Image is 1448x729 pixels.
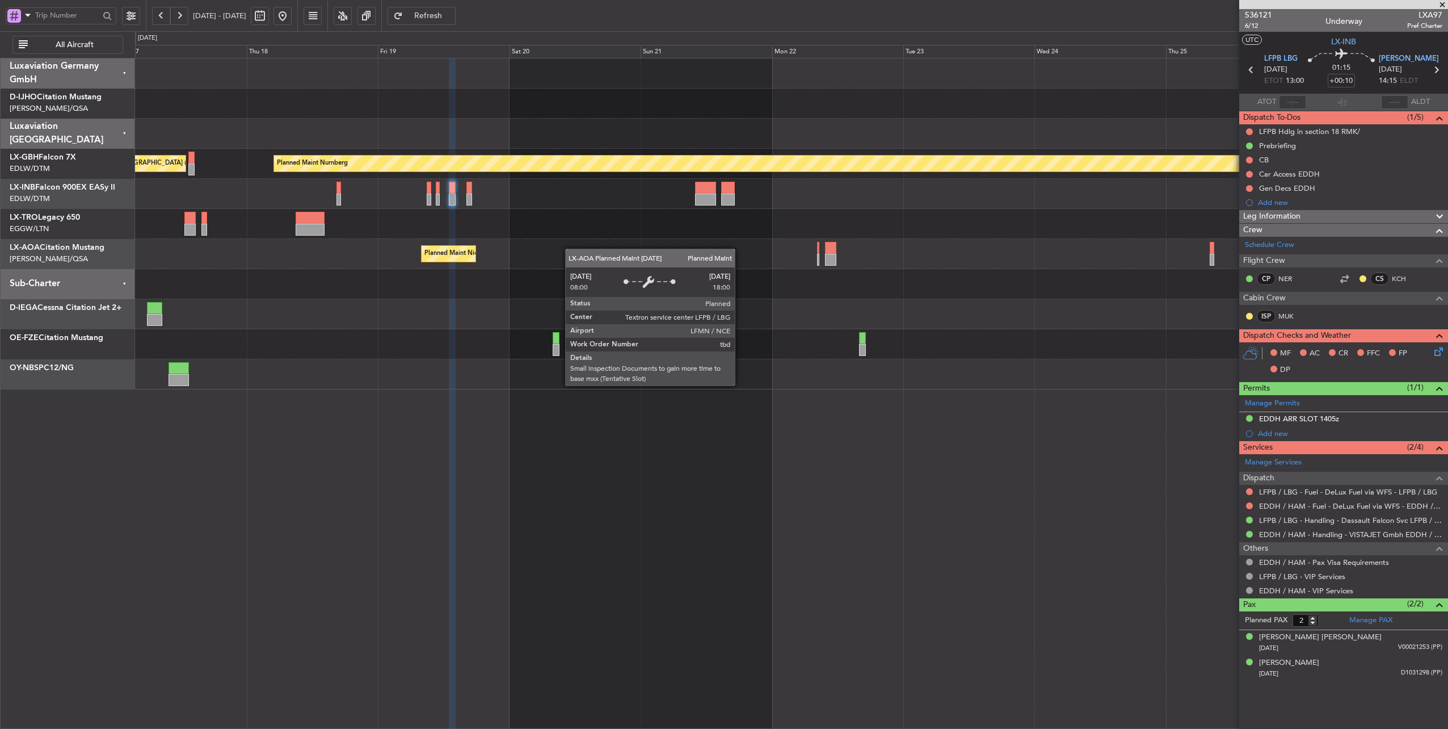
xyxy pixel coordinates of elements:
a: OE-FZECitation Mustang [10,334,103,342]
span: FFC [1367,348,1380,359]
a: LX-AOACitation Mustang [10,244,104,252]
div: CB [1259,155,1269,165]
div: Sat 20 [510,45,641,58]
span: D-IEGA [10,304,37,312]
a: EDDH / HAM - VIP Services [1259,586,1353,596]
span: [PERSON_NAME] [1379,53,1439,65]
span: (2/4) [1407,441,1424,453]
span: LX-AOA [10,244,40,252]
a: EDDH / HAM - Fuel - DeLux Fuel via WFS - EDDH / HAM [1259,501,1442,511]
span: ALDT [1411,97,1430,108]
div: CP [1257,273,1276,285]
a: OY-NBSPC12/NG [10,364,74,372]
span: [DATE] [1379,64,1402,76]
span: Refresh [405,12,452,20]
a: MUK [1278,311,1304,321]
span: (1/5) [1407,111,1424,123]
div: ISP [1257,310,1276,322]
div: Planned Maint Nurnberg [277,155,348,172]
a: [PERSON_NAME]/QSA [10,103,88,114]
a: D-IEGACessna Citation Jet 2+ [10,304,121,312]
span: Crew [1243,224,1262,237]
button: Refresh [388,7,456,25]
span: Flight Crew [1243,254,1285,267]
span: 536121 [1245,9,1272,21]
span: OE-FZE [10,334,39,342]
span: All Aircraft [30,41,119,49]
div: Thu 18 [247,45,378,58]
div: Sun 21 [641,45,772,58]
div: Thu 25 [1166,45,1297,58]
span: D1031298 (PP) [1401,668,1442,678]
span: Services [1243,441,1273,454]
a: EDLW/DTM [10,164,50,174]
span: OY-NBS [10,364,39,372]
div: Tue 23 [903,45,1034,58]
span: DP [1280,364,1290,376]
span: 6/12 [1245,21,1272,31]
a: LFPB / LBG - VIP Services [1259,572,1345,581]
a: [PERSON_NAME]/QSA [10,254,88,264]
span: [DATE] - [DATE] [193,11,246,21]
a: LFPB / LBG - Handling - Dassault Falcon Svc LFPB / LBG [1259,516,1442,525]
button: All Aircraft [12,36,123,54]
span: CR [1338,348,1348,359]
span: 14:15 [1379,76,1397,87]
span: ATOT [1257,97,1276,108]
a: Manage Permits [1245,398,1300,409]
span: V00021253 (PP) [1398,643,1442,652]
div: Add new [1258,198,1442,207]
div: Underway [1325,15,1362,27]
label: Planned PAX [1245,615,1287,626]
span: Pref Charter [1407,21,1442,31]
div: Fri 19 [378,45,509,58]
span: Pax [1243,598,1256,611]
span: ETOT [1264,76,1283,87]
a: NER [1278,274,1304,284]
div: Wed 17 [115,45,246,58]
div: Planned Maint Nice ([GEOGRAPHIC_DATA]) [424,245,551,262]
span: Cabin Crew [1243,292,1286,305]
a: Manage Services [1245,457,1302,468]
div: EDDH ARR SLOT 1405z [1259,414,1339,424]
span: Leg Information [1243,210,1300,223]
a: Manage PAX [1349,615,1392,626]
div: Wed 24 [1034,45,1165,58]
div: Mon 22 [772,45,903,58]
a: EDDH / HAM - Handling - VISTAJET Gmbh EDDH / HAM [1259,530,1442,539]
a: EDDH / HAM - Pax Visa Requirements [1259,558,1389,567]
div: [DATE] [138,33,157,43]
span: Dispatch [1243,472,1274,485]
span: Others [1243,542,1268,555]
div: Car Access EDDH [1259,169,1320,179]
div: [PERSON_NAME] [PERSON_NAME] [1259,632,1382,643]
span: (2/2) [1407,598,1424,610]
a: LX-GBHFalcon 7X [10,153,76,161]
span: [DATE] [1259,644,1278,652]
a: Schedule Crew [1245,240,1294,251]
span: [DATE] [1264,64,1287,76]
a: LX-INBFalcon 900EX EASy II [10,183,115,191]
button: UTC [1242,35,1262,45]
a: EDLW/DTM [10,194,50,204]
span: LX-TRO [10,213,38,221]
span: LFPB LBG [1264,53,1298,65]
span: FP [1399,348,1407,359]
span: LX-INB [10,183,35,191]
span: LX-INB [1331,36,1356,48]
span: ELDT [1400,76,1418,87]
span: D-IJHO [10,93,37,101]
a: D-IJHOCitation Mustang [10,93,102,101]
div: Prebriefing [1259,141,1296,150]
div: Planned Maint [GEOGRAPHIC_DATA] ([GEOGRAPHIC_DATA]) [74,155,253,172]
div: CS [1370,273,1389,285]
span: AC [1310,348,1320,359]
a: LFPB / LBG - Fuel - DeLux Fuel via WFS - LFPB / LBG [1259,487,1437,497]
span: 13:00 [1286,76,1304,87]
span: LXA97 [1407,9,1442,21]
div: [PERSON_NAME] [1259,657,1319,669]
span: 01:15 [1332,62,1350,74]
a: EGGW/LTN [10,224,49,234]
span: Dispatch Checks and Weather [1243,329,1351,342]
div: Gen Decs EDDH [1259,183,1315,193]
